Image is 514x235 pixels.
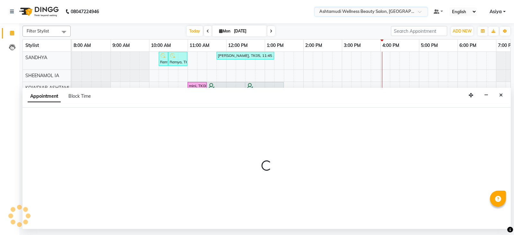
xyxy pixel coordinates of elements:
[391,26,447,36] input: Search Appointment
[25,85,76,91] span: KOWDIAR ASHTAMUDI
[496,90,506,100] button: Close
[25,73,59,78] span: SHEENAMOL IA
[265,41,285,50] a: 1:00 PM
[490,8,502,15] span: Asiya
[419,41,439,50] a: 5:00 PM
[25,42,39,48] span: Stylist
[187,26,203,36] span: Today
[71,3,99,21] b: 08047224946
[28,91,61,102] span: Appointment
[72,41,93,50] a: 8:00 AM
[111,41,131,50] a: 9:00 AM
[453,29,472,33] span: ADD NEW
[232,26,264,36] input: 2025-09-01
[381,41,401,50] a: 4:00 PM
[451,27,473,36] button: ADD NEW
[208,83,244,95] div: [PERSON_NAME], TK04, 11:30 AM-12:30 PM, Protien Spa
[25,55,47,60] span: SANDHYA
[149,41,173,50] a: 10:00 AM
[487,209,508,229] iframe: chat widget
[188,83,206,89] div: mini, TK08, 11:00 AM-11:30 AM, Normal Hair Cut
[246,83,283,95] div: [PERSON_NAME], TK04, 12:30 PM-01:30 PM, Protien Spa
[342,41,362,50] a: 3:00 PM
[16,3,60,21] img: logo
[159,53,167,65] div: Remya, TK02, 10:15 AM-10:30 AM, Eyebrows Threading
[68,93,91,99] span: Block Time
[217,53,273,59] div: [PERSON_NAME], TK05, 11:45 AM-01:15 PM, U Cut,Hair Cut With Fringes
[217,29,232,33] span: Mon
[226,41,249,50] a: 12:00 PM
[304,41,324,50] a: 2:00 PM
[458,41,478,50] a: 6:00 PM
[27,28,49,33] span: Filter Stylist
[188,41,211,50] a: 11:00 AM
[169,53,187,65] div: Remya, TK02, 10:30 AM-11:00 AM, Upper Lip Threading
